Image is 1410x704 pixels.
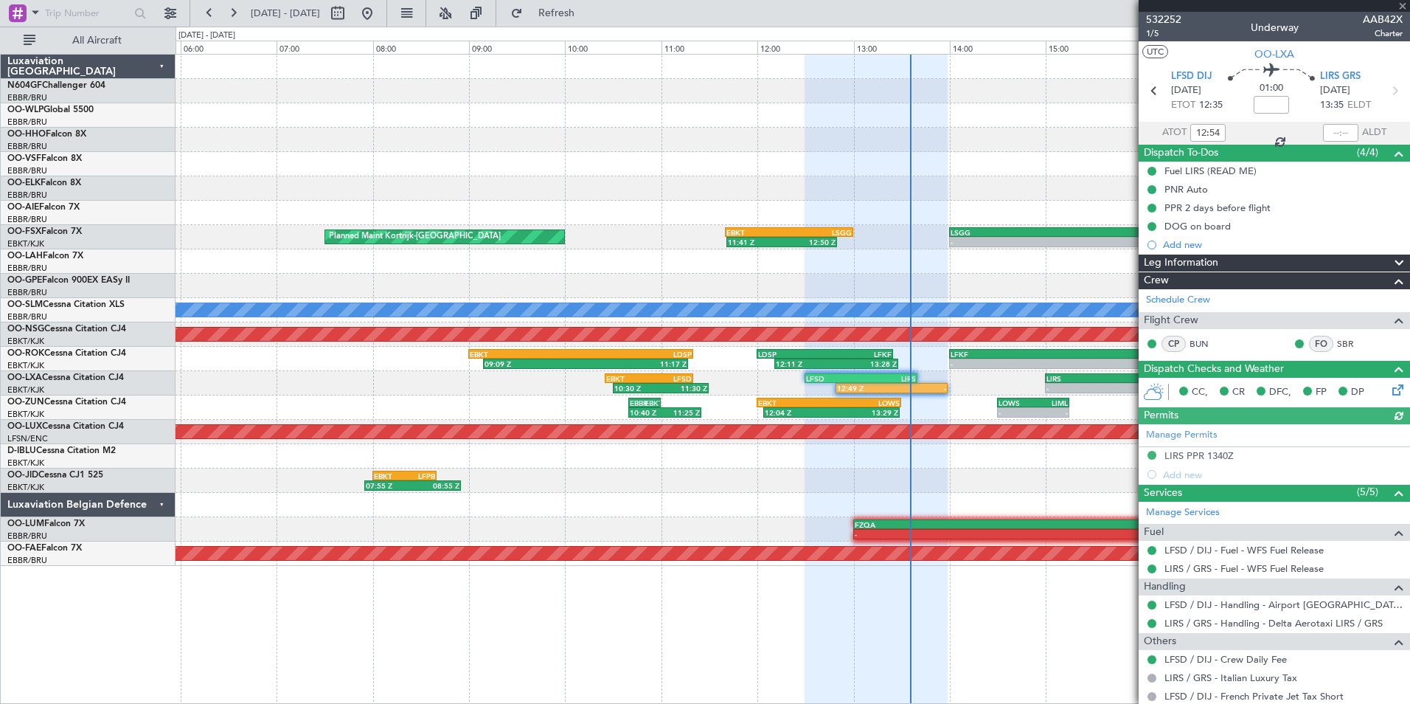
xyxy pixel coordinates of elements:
span: Handling [1144,579,1186,596]
div: HKJK [1021,520,1188,529]
span: 1/5 [1146,27,1181,40]
a: SBR [1337,337,1370,351]
div: - [855,530,1021,539]
div: FZQA [855,520,1021,529]
div: LFSD [806,374,861,383]
span: OO-NSG [7,325,44,334]
div: 06:00 [181,41,277,54]
a: OO-AIEFalcon 7X [7,203,80,212]
a: LIRS / GRS - Italian Luxury Tax [1164,672,1297,684]
a: EBBR/BRU [7,263,47,274]
a: EBBR/BRU [7,117,47,128]
span: ETOT [1171,98,1195,113]
div: Planned Maint Kortrijk-[GEOGRAPHIC_DATA] [329,226,501,248]
a: EBBR/BRU [7,311,47,322]
a: OO-ZUNCessna Citation CJ4 [7,398,126,407]
div: - [951,359,1057,368]
div: LDSP [580,350,691,359]
div: EBBR [630,398,645,407]
div: 11:25 Z [664,408,699,417]
a: OO-GPEFalcon 900EX EASy II [7,276,130,285]
a: LIRS / GRS - Fuel - WFS Fuel Release [1164,562,1324,575]
div: - [1046,384,1125,393]
span: OO-GPE [7,276,42,285]
span: CR [1232,385,1245,400]
a: LFSN/ENC [7,433,48,444]
a: D-IBLUCessna Citation M2 [7,446,116,455]
div: 08:55 Z [412,481,459,490]
a: OO-NSGCessna Citation CJ4 [7,325,126,334]
a: EBBR/BRU [7,141,47,152]
span: [DATE] [1320,83,1350,98]
a: OO-WLPGlobal 5500 [7,106,94,114]
div: 10:00 [565,41,661,54]
input: Trip Number [45,2,130,24]
a: Manage Services [1146,505,1220,520]
div: 10:40 Z [630,408,664,417]
div: Add new [1163,238,1403,251]
span: FP [1316,385,1327,400]
div: 11:00 [661,41,757,54]
div: 07:55 Z [366,481,412,490]
span: Flight Crew [1144,312,1198,329]
div: Fuel LIRS (READ ME) [1164,165,1257,177]
span: OO-JID [7,471,38,480]
a: Schedule Crew [1146,293,1210,308]
span: OO-ZUN [7,398,44,407]
span: All Aircraft [38,35,156,46]
a: EBBR/BRU [7,555,47,566]
span: 532252 [1146,12,1181,27]
a: OO-HHOFalcon 8X [7,130,86,139]
a: EBBR/BRU [7,165,47,176]
div: 12:49 Z [837,384,892,393]
div: FO [1309,336,1333,352]
a: LFSD / DIJ - French Private Jet Tax Short [1164,690,1344,703]
span: OO-LXA [7,373,42,382]
a: LFSD / DIJ - Crew Daily Fee [1164,653,1287,666]
span: DFC, [1269,385,1291,400]
div: 08:00 [373,41,469,54]
a: OO-ELKFalcon 8X [7,179,81,187]
div: LIRS [1046,374,1125,383]
a: OO-LAHFalcon 7X [7,252,83,260]
a: EBKT/KJK [7,482,44,493]
span: Fuel [1144,524,1164,541]
span: N604GF [7,81,42,90]
div: 11:41 Z [728,238,782,246]
a: LFSD / DIJ - Handling - Airport [GEOGRAPHIC_DATA] **MyHandling** LFSD / DIJ [1164,598,1403,611]
span: D-IBLU [7,446,36,455]
span: LFSD DIJ [1171,69,1212,84]
span: ALDT [1362,125,1386,140]
span: OO-HHO [7,130,46,139]
a: EBKT/KJK [7,384,44,396]
a: EBKT/KJK [7,336,44,347]
div: LFKF [825,350,892,359]
a: EBKT/KJK [7,360,44,371]
span: OO-LXA [1254,46,1294,62]
div: 10:30 Z [614,384,661,393]
a: BUN [1190,337,1223,351]
div: 12:50 Z [782,238,836,246]
div: 15:00 [1046,41,1142,54]
a: LIRS / GRS - Handling - Delta Aerotaxi LIRS / GRS [1164,617,1383,629]
div: 11:17 Z [586,359,687,368]
a: LFSD / DIJ - Fuel - WFS Fuel Release [1164,544,1324,556]
span: ELDT [1347,98,1371,113]
div: 09:00 [469,41,565,54]
span: OO-SLM [7,300,43,309]
span: ATOT [1162,125,1187,140]
a: OO-FAEFalcon 7X [7,544,82,553]
span: OO-ELK [7,179,41,187]
span: OO-FAE [7,544,41,553]
div: LFKF [951,350,1057,359]
span: Dispatch Checks and Weather [1144,361,1284,378]
div: EBKT [758,398,829,407]
div: EBKT [470,350,580,359]
span: OO-LAH [7,252,43,260]
div: - [1125,384,1204,393]
div: LOWS [829,398,900,407]
div: - [1057,359,1164,368]
div: DOG on board [1164,220,1231,232]
div: 13:29 Z [831,408,898,417]
div: 12:04 Z [765,408,832,417]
